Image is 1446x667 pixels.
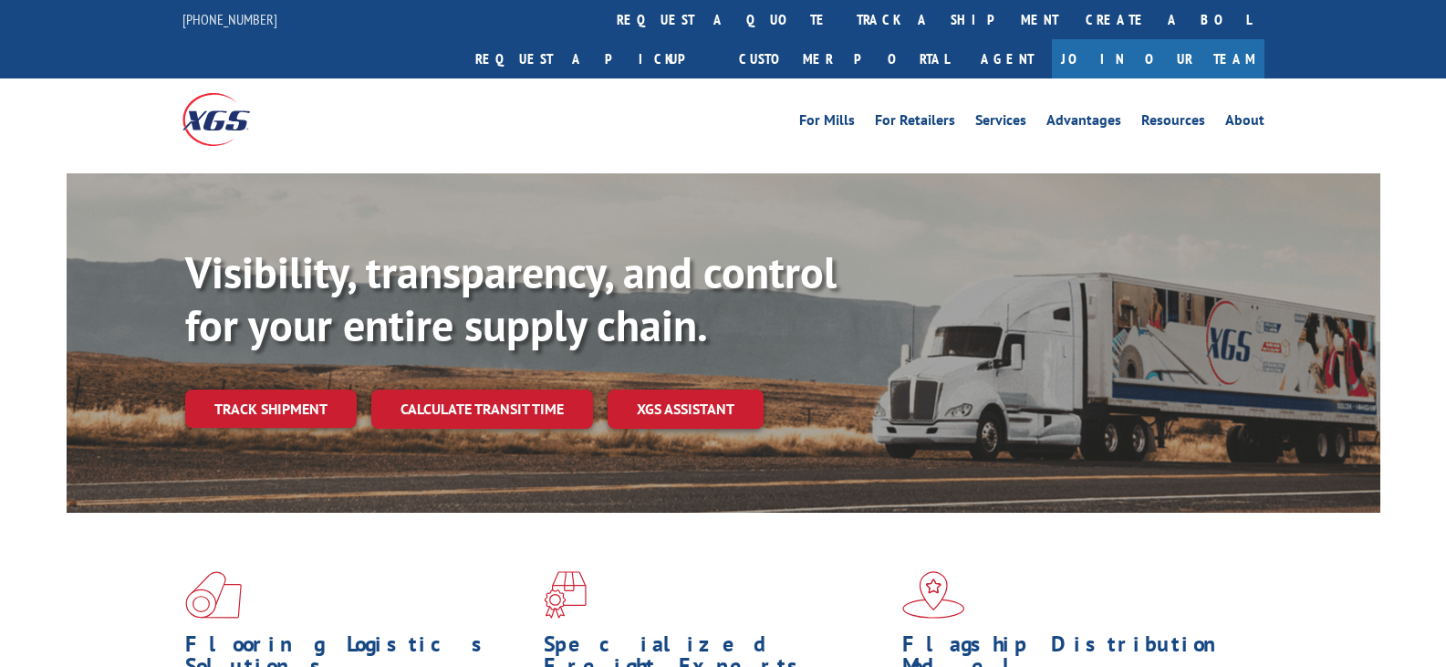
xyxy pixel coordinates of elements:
[371,390,593,429] a: Calculate transit time
[875,113,955,133] a: For Retailers
[185,390,357,428] a: Track shipment
[462,39,725,78] a: Request a pickup
[902,571,965,619] img: xgs-icon-flagship-distribution-model-red
[799,113,855,133] a: For Mills
[1052,39,1264,78] a: Join Our Team
[544,571,587,619] img: xgs-icon-focused-on-flooring-red
[1141,113,1205,133] a: Resources
[725,39,962,78] a: Customer Portal
[962,39,1052,78] a: Agent
[185,571,242,619] img: xgs-icon-total-supply-chain-intelligence-red
[1225,113,1264,133] a: About
[182,10,277,28] a: [PHONE_NUMBER]
[185,244,837,353] b: Visibility, transparency, and control for your entire supply chain.
[1046,113,1121,133] a: Advantages
[975,113,1026,133] a: Services
[608,390,764,429] a: XGS ASSISTANT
